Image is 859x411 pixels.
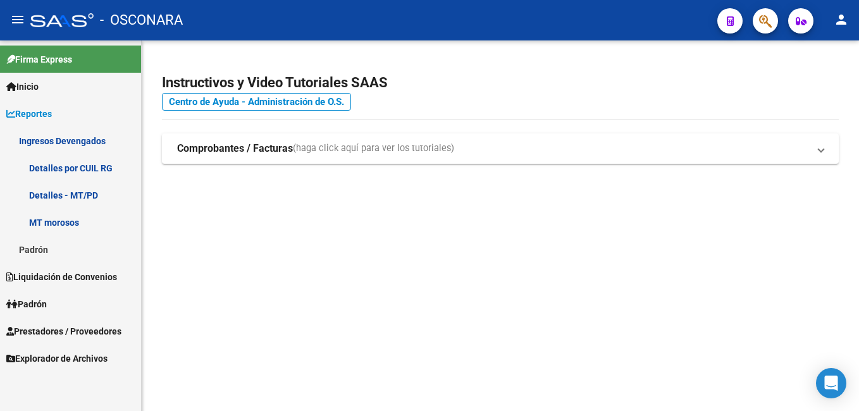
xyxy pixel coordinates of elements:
mat-expansion-panel-header: Comprobantes / Facturas(haga click aquí para ver los tutoriales) [162,133,839,164]
span: Prestadores / Proveedores [6,324,121,338]
a: Centro de Ayuda - Administración de O.S. [162,93,351,111]
span: - OSCONARA [100,6,183,34]
span: (haga click aquí para ver los tutoriales) [293,142,454,156]
span: Explorador de Archivos [6,352,108,365]
span: Padrón [6,297,47,311]
h2: Instructivos y Video Tutoriales SAAS [162,71,839,95]
strong: Comprobantes / Facturas [177,142,293,156]
span: Liquidación de Convenios [6,270,117,284]
span: Firma Express [6,52,72,66]
div: Open Intercom Messenger [816,368,846,398]
span: Inicio [6,80,39,94]
mat-icon: person [834,12,849,27]
mat-icon: menu [10,12,25,27]
span: Reportes [6,107,52,121]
